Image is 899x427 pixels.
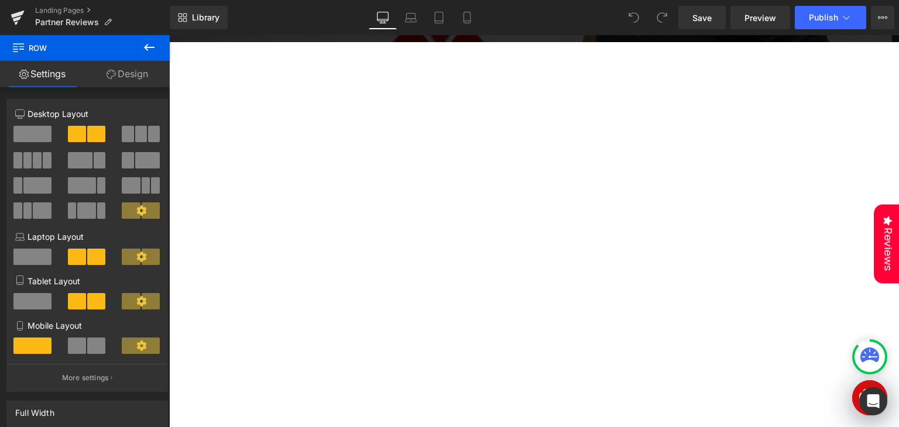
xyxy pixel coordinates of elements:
span: Partner Reviews [35,18,99,27]
a: Tablet [425,6,453,29]
a: Desktop [369,6,397,29]
button: Redo [650,6,674,29]
div: Open Intercom Messenger [859,387,887,415]
button: Undo [622,6,646,29]
span: Library [192,12,219,23]
span: Preview [744,12,776,24]
a: Landing Pages [35,6,170,15]
a: Mobile [453,6,481,29]
button: Publish [795,6,866,29]
a: Preview [730,6,790,29]
div: Reviews [705,169,730,248]
span: Save [692,12,712,24]
span: Row [12,35,129,61]
a: New Library [170,6,228,29]
button: More [871,6,894,29]
button: More settings [7,364,167,391]
div: Full Width [15,401,54,418]
p: Mobile Layout [15,319,159,332]
p: Laptop Layout [15,230,159,243]
a: Design [85,61,170,87]
p: Desktop Layout [15,108,159,120]
a: Laptop [397,6,425,29]
span: Publish [809,13,838,22]
p: Tablet Layout [15,275,159,287]
p: More settings [62,373,109,383]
